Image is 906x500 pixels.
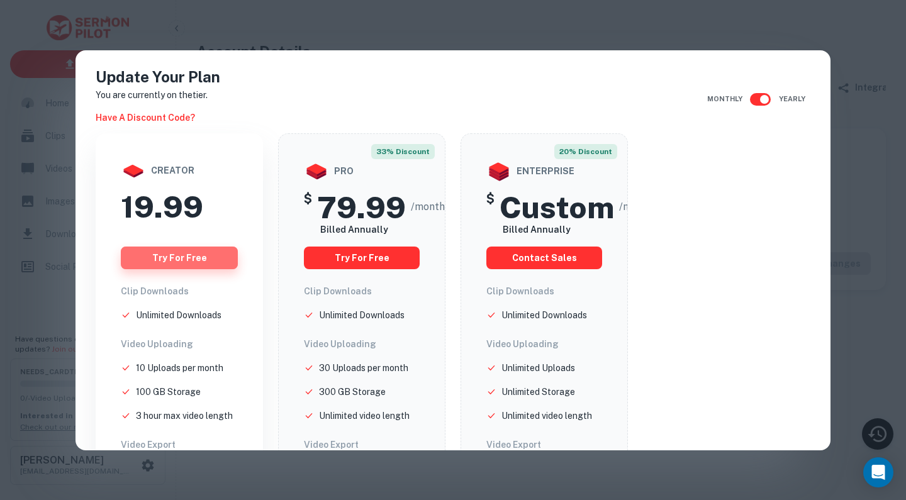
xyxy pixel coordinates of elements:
[121,189,203,225] h2: 19.99
[501,409,592,423] p: Unlimited video length
[320,223,420,236] h6: Billed Annually
[136,409,233,423] p: 3 hour max video length
[136,308,221,322] p: Unlimited Downloads
[121,247,238,269] button: Try for free
[121,284,238,298] h6: Clip Downloads
[619,199,653,214] span: /month
[91,107,200,128] button: Have a discount code?
[319,361,408,375] p: 30 Uploads per month
[486,159,602,184] div: enterprise
[486,337,602,351] h6: Video Uploading
[500,189,614,226] h2: Custom
[707,94,742,104] span: Monthly
[96,88,220,102] p: You are currently on the tier.
[779,94,805,104] span: Yearly
[503,223,602,236] h6: Billed Annually
[136,385,201,399] p: 100 GB Storage
[319,308,405,322] p: Unlimited Downloads
[371,144,435,159] span: 33% discount
[319,409,410,423] p: Unlimited video length
[136,361,223,375] p: 10 Uploads per month
[501,385,575,399] p: Unlimited Storage
[121,438,238,452] h6: Video Export
[304,247,420,269] button: Try for free
[121,337,238,351] h6: Video Uploading
[304,438,420,452] h6: Video Export
[304,189,312,226] h5: $
[121,158,238,184] div: creator
[304,159,420,184] div: pro
[304,337,420,351] h6: Video Uploading
[486,247,602,269] button: Contact Sales
[317,189,406,226] h2: 79.99
[486,284,602,298] h6: Clip Downloads
[554,144,617,159] span: 20% discount
[411,199,445,214] span: /month
[96,65,220,88] h4: Update Your Plan
[863,457,893,487] div: Open Intercom Messenger
[486,189,495,226] h5: $
[96,111,195,125] h6: Have a discount code?
[501,308,587,322] p: Unlimited Downloads
[501,361,575,375] p: Unlimited Uploads
[486,438,602,452] h6: Video Export
[319,385,386,399] p: 300 GB Storage
[304,284,420,298] h6: Clip Downloads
